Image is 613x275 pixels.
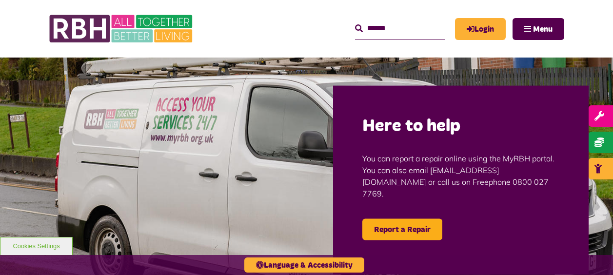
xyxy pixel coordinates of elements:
span: Menu [533,25,553,33]
button: Navigation [513,18,564,40]
p: You can report a repair online using the MyRBH portal. You can also email [EMAIL_ADDRESS][DOMAIN_... [362,137,559,214]
button: Language & Accessibility [244,257,364,273]
a: Report a Repair [362,218,442,240]
iframe: Netcall Web Assistant for live chat [569,231,613,275]
h2: Here to help [362,115,559,138]
img: RBH [49,10,195,48]
a: MyRBH [455,18,506,40]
